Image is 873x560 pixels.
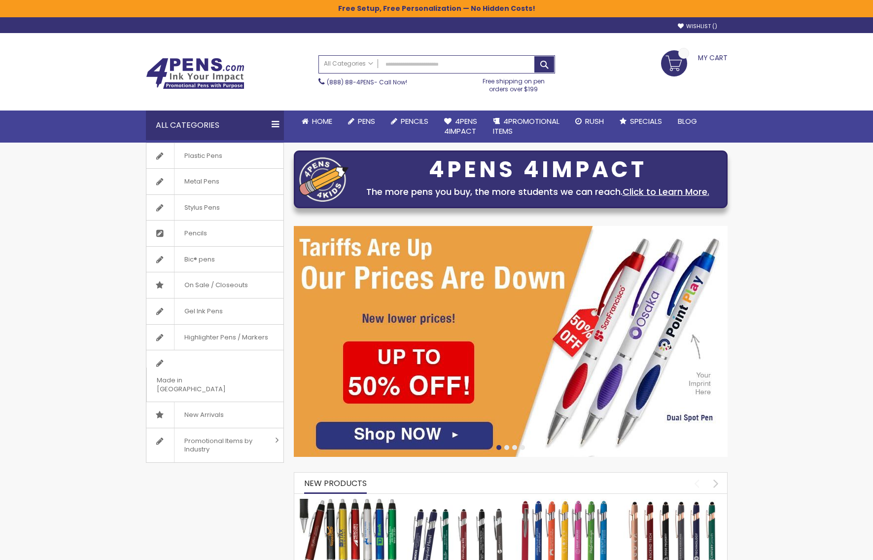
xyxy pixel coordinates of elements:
a: Pencils [383,111,436,132]
a: Promotional Items by Industry [146,428,283,462]
span: Rush [585,116,604,126]
a: Gel Ink Pens [146,299,283,324]
a: Specials [612,111,670,132]
span: All Categories [324,60,373,68]
a: On Sale / Closeouts [146,272,283,298]
a: Stylus Pens [146,195,283,221]
a: New Arrivals [146,402,283,428]
img: /cheap-promotional-products.html [294,226,728,457]
span: On Sale / Closeouts [174,272,258,298]
a: All Categories [319,56,378,72]
span: Pencils [174,221,217,246]
a: Blog [670,111,705,132]
span: 4Pens 4impact [444,116,477,136]
a: Metal Pens [146,169,283,194]
span: Made in [GEOGRAPHIC_DATA] [146,368,259,402]
span: Home [312,116,332,126]
a: (888) 88-4PENS [327,78,374,86]
a: Made in [GEOGRAPHIC_DATA] [146,350,283,402]
div: next [707,475,725,492]
div: 4PENS 4IMPACT [353,159,722,180]
a: Ellipse Softy Brights with Stylus Pen - Laser [516,498,614,507]
span: - Call Now! [327,78,407,86]
span: 4PROMOTIONAL ITEMS [493,116,559,136]
a: Rush [567,111,612,132]
a: Pencils [146,221,283,246]
a: Click to Learn More. [623,186,709,198]
div: The more pens you buy, the more students we can reach. [353,185,722,199]
span: Promotional Items by Industry [174,428,272,462]
a: Ellipse Softy Rose Gold Classic with Stylus Pen - Silver Laser [624,498,722,507]
a: Plastic Pens [146,143,283,169]
a: Highlighter Pens / Markers [146,325,283,350]
img: four_pen_logo.png [299,157,349,202]
a: Custom Soft Touch Metal Pen - Stylus Top [407,498,506,507]
span: New Products [304,478,367,489]
a: Pens [340,111,383,132]
span: Bic® pens [174,247,225,272]
span: Pencils [401,116,428,126]
span: Pens [358,116,375,126]
span: Specials [630,116,662,126]
span: Gel Ink Pens [174,299,233,324]
a: Home [294,111,340,132]
span: Blog [678,116,697,126]
span: Stylus Pens [174,195,230,221]
span: Plastic Pens [174,143,232,169]
div: All Categories [146,111,284,140]
a: Bic® pens [146,247,283,272]
div: Free shipping on pen orders over $199 [472,74,555,93]
a: The Barton Custom Pens Special Offer [299,498,398,507]
span: New Arrivals [174,402,234,428]
span: Highlighter Pens / Markers [174,325,278,350]
a: 4Pens4impact [436,111,485,143]
a: Wishlist [678,23,717,30]
a: 4PROMOTIONALITEMS [485,111,567,143]
div: prev [688,475,705,492]
img: 4Pens Custom Pens and Promotional Products [146,58,244,89]
span: Metal Pens [174,169,229,194]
